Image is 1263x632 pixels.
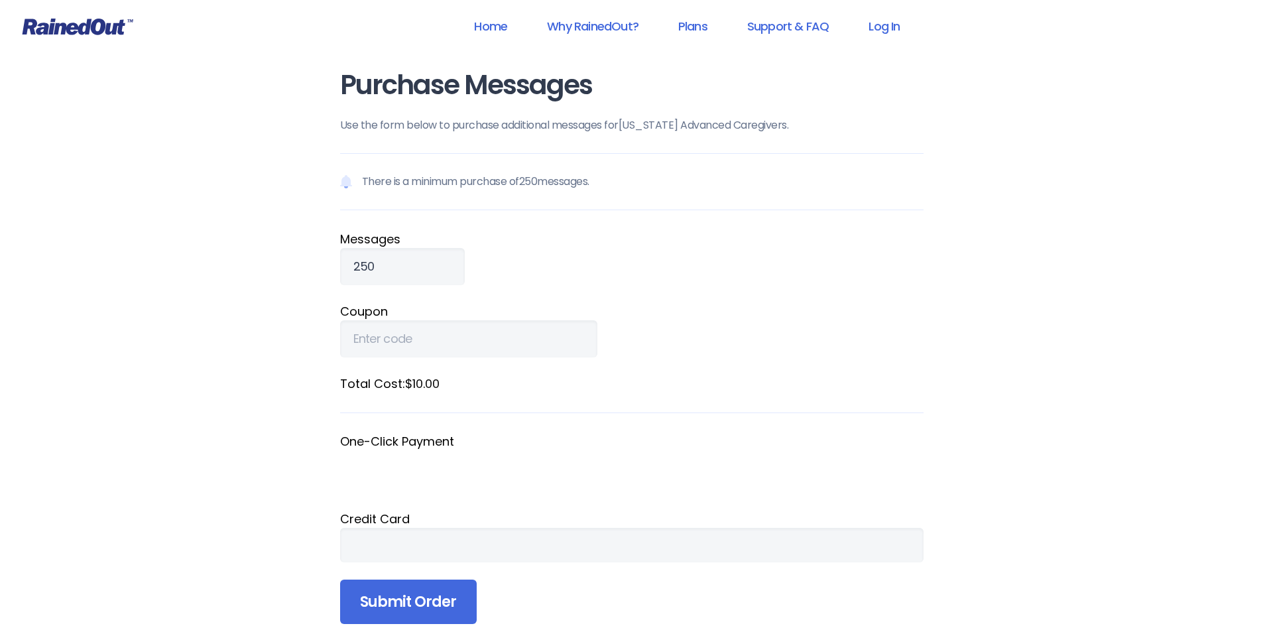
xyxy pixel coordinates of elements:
[340,302,924,320] label: Coupon
[457,11,524,41] a: Home
[353,538,910,552] iframe: Secure card payment input frame
[340,450,924,493] iframe: Secure payment button frame
[530,11,656,41] a: Why RainedOut?
[851,11,917,41] a: Log In
[340,230,924,248] label: Message s
[340,320,597,357] input: Enter code
[730,11,846,41] a: Support & FAQ
[340,117,924,133] p: Use the form below to purchase additional messages for [US_STATE] Advanced Caregivers .
[340,70,924,100] h1: Purchase Messages
[340,433,924,493] fieldset: One-Click Payment
[340,174,352,190] img: Notification icon
[340,580,477,625] input: Submit Order
[661,11,725,41] a: Plans
[340,248,465,285] input: Qty
[340,153,924,210] p: There is a minimum purchase of 250 messages.
[340,375,924,393] label: Total Cost: $10.00
[340,510,924,528] div: Credit Card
